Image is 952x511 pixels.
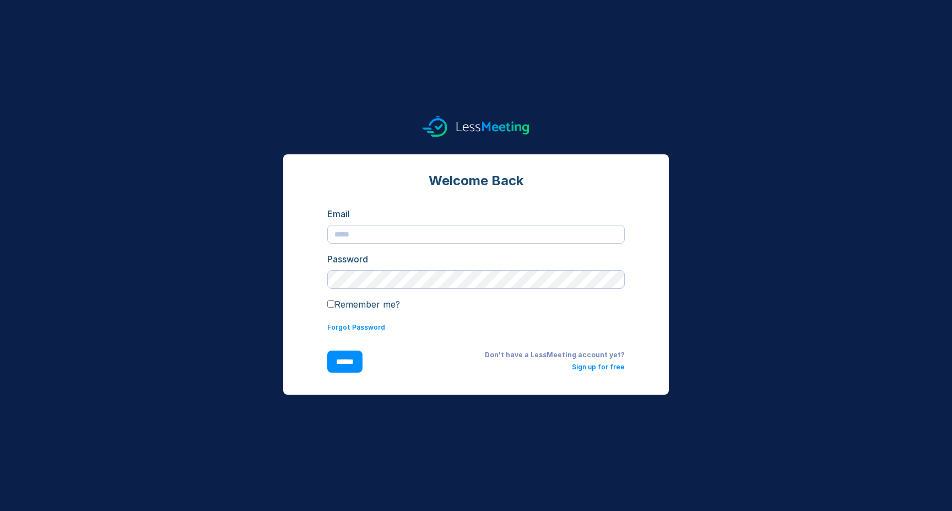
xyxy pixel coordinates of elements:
img: logo.svg [423,116,529,137]
a: Sign up for free [572,363,625,371]
div: Welcome Back [327,172,625,190]
div: Password [327,252,625,266]
div: Don't have a LessMeeting account yet? [380,351,625,359]
div: Email [327,207,625,220]
input: Remember me? [327,300,334,308]
a: Forgot Password [327,323,385,331]
label: Remember me? [327,299,400,310]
